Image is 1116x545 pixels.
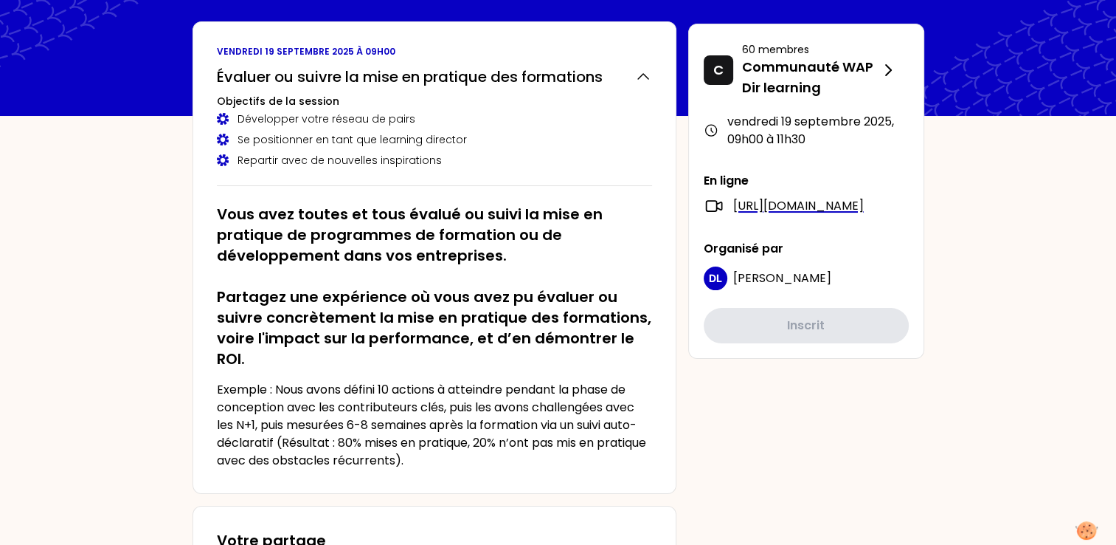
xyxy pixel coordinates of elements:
[217,94,652,109] h3: Objectifs de la session
[217,204,652,369] h2: Vous avez toutes et tous évalué ou suivi la mise en pratique de programmes de formation ou de dév...
[217,46,652,58] p: vendredi 19 septembre 2025 à 09h00
[217,66,603,87] h2: Évaluer ou suivre la mise en pratique des formations
[704,172,909,190] p: En ligne
[217,112,652,126] div: Développer votre réseau de pairs
[742,42,879,57] p: 60 membres
[217,132,652,147] div: Se positionner en tant que learning director
[733,197,864,215] a: [URL][DOMAIN_NAME]
[704,308,909,343] button: Inscrit
[733,270,831,287] span: [PERSON_NAME]
[217,381,652,470] p: Exemple : Nous avons défini 10 actions à atteindre pendant la phase de conception avec les contri...
[217,153,652,168] div: Repartir avec de nouvelles inspirations
[713,60,724,80] p: C
[709,271,722,286] p: DL
[217,66,652,87] button: Évaluer ou suivre la mise en pratique des formations
[704,113,909,148] div: vendredi 19 septembre 2025 , 09h00 à 11h30
[742,57,879,98] p: Communauté WAP Dir learning
[704,240,909,258] p: Organisé par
